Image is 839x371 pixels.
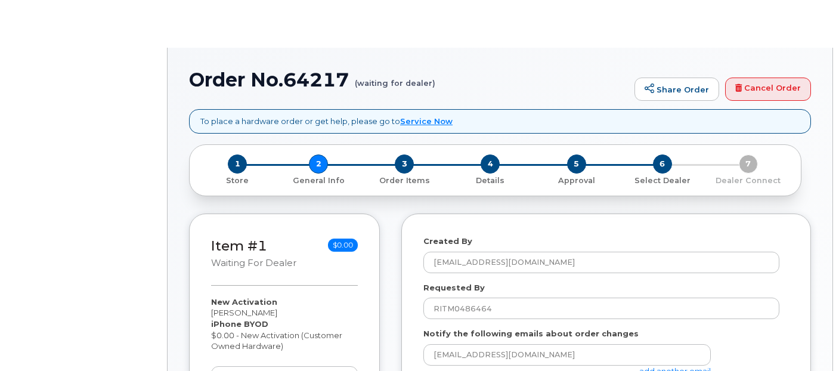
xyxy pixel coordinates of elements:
[211,297,277,307] strong: New Activation
[423,236,472,247] label: Created By
[423,282,485,293] label: Requested By
[395,154,414,174] span: 3
[423,344,711,366] input: Example: john@appleseed.com
[366,175,442,186] p: Order Items
[534,174,620,186] a: 5 Approval
[481,154,500,174] span: 4
[725,78,811,101] a: Cancel Order
[189,69,629,90] h1: Order No.64217
[355,69,435,88] small: (waiting for dealer)
[423,298,779,319] input: Example: John Smith
[228,154,247,174] span: 1
[634,78,719,101] a: Share Order
[538,175,615,186] p: Approval
[400,116,453,126] a: Service Now
[620,174,705,186] a: 6 Select Dealer
[211,237,267,254] a: Item #1
[653,154,672,174] span: 6
[567,154,586,174] span: 5
[211,319,268,329] strong: iPhone BYOD
[361,174,447,186] a: 3 Order Items
[199,174,275,186] a: 1 Store
[624,175,701,186] p: Select Dealer
[452,175,528,186] p: Details
[447,174,533,186] a: 4 Details
[211,258,296,268] small: waiting for dealer
[328,239,358,252] span: $0.00
[204,175,271,186] p: Store
[423,328,639,339] label: Notify the following emails about order changes
[200,116,453,127] p: To place a hardware order or get help, please go to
